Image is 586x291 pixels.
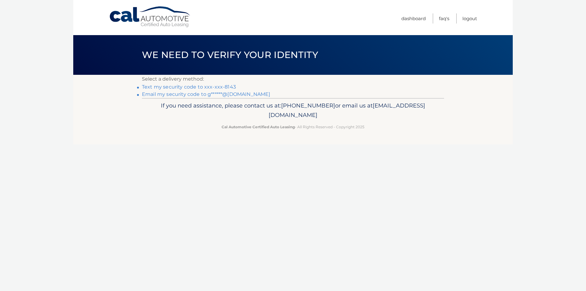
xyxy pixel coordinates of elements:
[222,125,295,129] strong: Cal Automotive Certified Auto Leasing
[142,91,270,97] a: Email my security code to g******@[DOMAIN_NAME]
[142,49,318,60] span: We need to verify your identity
[281,102,335,109] span: [PHONE_NUMBER]
[401,13,426,24] a: Dashboard
[146,124,440,130] p: - All Rights Reserved - Copyright 2025
[142,75,444,83] p: Select a delivery method:
[142,84,236,90] a: Text my security code to xxx-xxx-8143
[146,101,440,120] p: If you need assistance, please contact us at: or email us at
[109,6,191,28] a: Cal Automotive
[439,13,449,24] a: FAQ's
[462,13,477,24] a: Logout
